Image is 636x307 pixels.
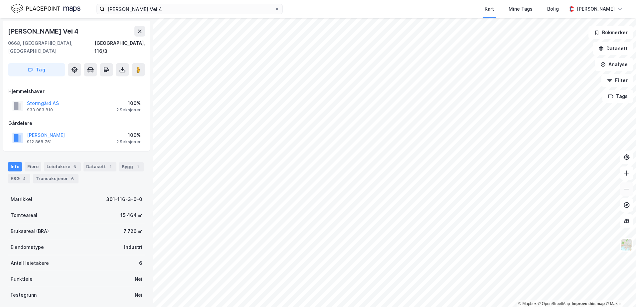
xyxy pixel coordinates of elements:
div: 100% [116,131,141,139]
div: Hjemmelshaver [8,87,145,95]
iframe: Chat Widget [603,275,636,307]
div: Matrikkel [11,195,32,203]
div: Gårdeiere [8,119,145,127]
div: 15 464 ㎡ [120,211,142,219]
div: Eiere [25,162,41,171]
div: Industri [124,243,142,251]
button: Filter [601,74,633,87]
div: 1 [107,163,114,170]
a: Improve this map [572,301,605,306]
img: logo.f888ab2527a4732fd821a326f86c7f29.svg [11,3,80,15]
div: 100% [116,99,141,107]
div: Bygg [119,162,144,171]
div: Info [8,162,22,171]
div: Bolig [547,5,559,13]
div: Datasett [83,162,116,171]
div: 301-116-3-0-0 [106,195,142,203]
div: 0668, [GEOGRAPHIC_DATA], [GEOGRAPHIC_DATA] [8,39,94,55]
div: Nei [135,291,142,299]
div: ESG [8,174,30,183]
a: OpenStreetMap [538,301,570,306]
div: Kart [485,5,494,13]
div: Mine Tags [509,5,533,13]
div: 6 [72,163,78,170]
input: Søk på adresse, matrikkel, gårdeiere, leietakere eller personer [105,4,274,14]
div: [PERSON_NAME] Vei 4 [8,26,80,37]
div: Nei [135,275,142,283]
a: Mapbox [518,301,537,306]
div: 912 868 761 [27,139,52,145]
div: 933 083 810 [27,107,53,113]
div: 2 Seksjoner [116,139,141,145]
button: Tag [8,63,65,76]
div: Bruksareal (BRA) [11,227,49,235]
div: Eiendomstype [11,243,44,251]
div: Punktleie [11,275,33,283]
div: 7 726 ㎡ [123,227,142,235]
div: Transaksjoner [33,174,79,183]
div: Kontrollprogram for chat [603,275,636,307]
div: Festegrunn [11,291,37,299]
button: Tags [602,90,633,103]
div: Antall leietakere [11,259,49,267]
button: Analyse [595,58,633,71]
div: 6 [139,259,142,267]
div: 2 Seksjoner [116,107,141,113]
div: 6 [69,175,76,182]
div: Leietakere [44,162,81,171]
div: 1 [134,163,141,170]
div: Tomteareal [11,211,37,219]
img: Z [620,239,633,251]
div: [PERSON_NAME] [577,5,615,13]
div: [GEOGRAPHIC_DATA], 116/3 [94,39,145,55]
button: Datasett [593,42,633,55]
button: Bokmerker [588,26,633,39]
div: 4 [21,175,28,182]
